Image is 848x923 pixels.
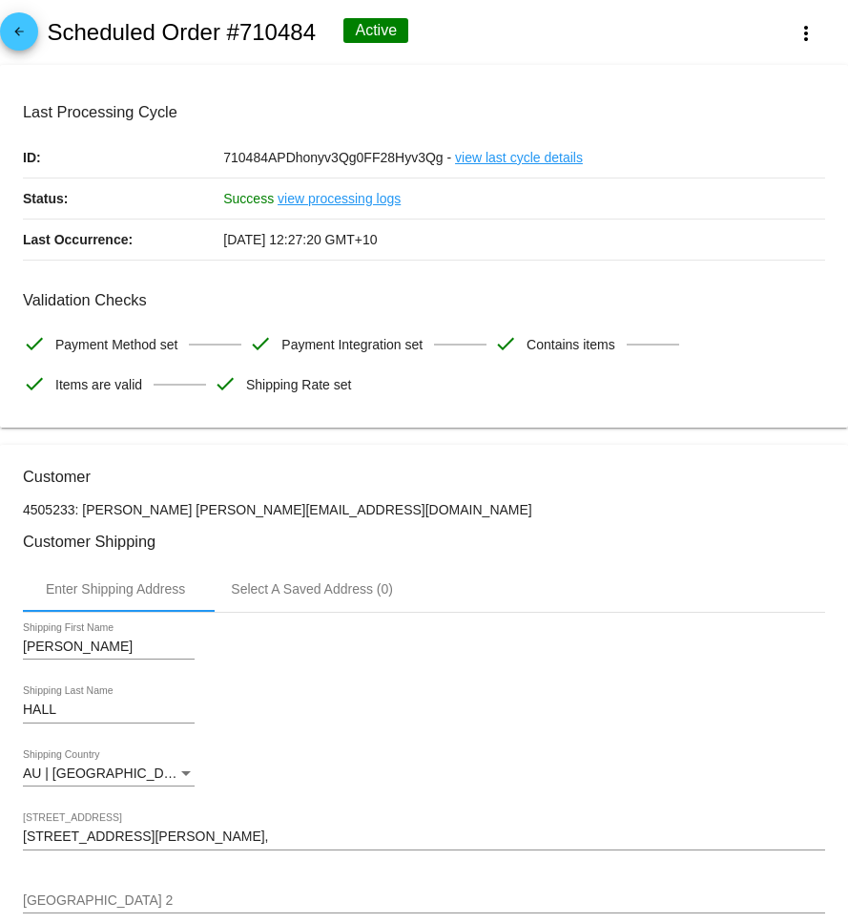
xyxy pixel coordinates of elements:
[795,22,817,45] mat-icon: more_vert
[455,137,583,178] a: view last cycle details
[249,332,272,355] mat-icon: check
[223,232,377,247] span: [DATE] 12:27:20 GMT+10
[23,291,825,309] h3: Validation Checks
[23,137,223,178] p: ID:
[23,178,223,219] p: Status:
[223,150,451,165] span: 710484APDhonyv3Qg0FF28Hyv3Qg -
[231,581,393,597] div: Select A Saved Address (0)
[55,365,142,405] span: Items are valid
[23,332,46,355] mat-icon: check
[246,365,352,405] span: Shipping Rate set
[23,372,46,395] mat-icon: check
[343,18,408,43] div: Active
[23,468,825,486] h3: Customer
[278,178,401,219] a: view processing logs
[281,325,423,365] span: Payment Integration set
[23,103,825,121] h3: Last Processing Cycle
[23,502,825,517] p: 4505233: [PERSON_NAME] [PERSON_NAME][EMAIL_ADDRESS][DOMAIN_NAME]
[223,191,274,206] span: Success
[23,893,825,909] input: Shipping Street 2
[23,829,825,845] input: Shipping Street 1
[23,703,195,718] input: Shipping Last Name
[23,220,223,260] p: Last Occurrence:
[46,581,185,597] div: Enter Shipping Address
[23,766,192,781] span: AU | [GEOGRAPHIC_DATA]
[494,332,517,355] mat-icon: check
[47,19,316,46] h2: Scheduled Order #710484
[214,372,237,395] mat-icon: check
[23,640,195,655] input: Shipping First Name
[527,325,615,365] span: Contains items
[8,25,31,48] mat-icon: arrow_back
[55,325,177,365] span: Payment Method set
[23,766,195,782] mat-select: Shipping Country
[23,533,825,551] h3: Customer Shipping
